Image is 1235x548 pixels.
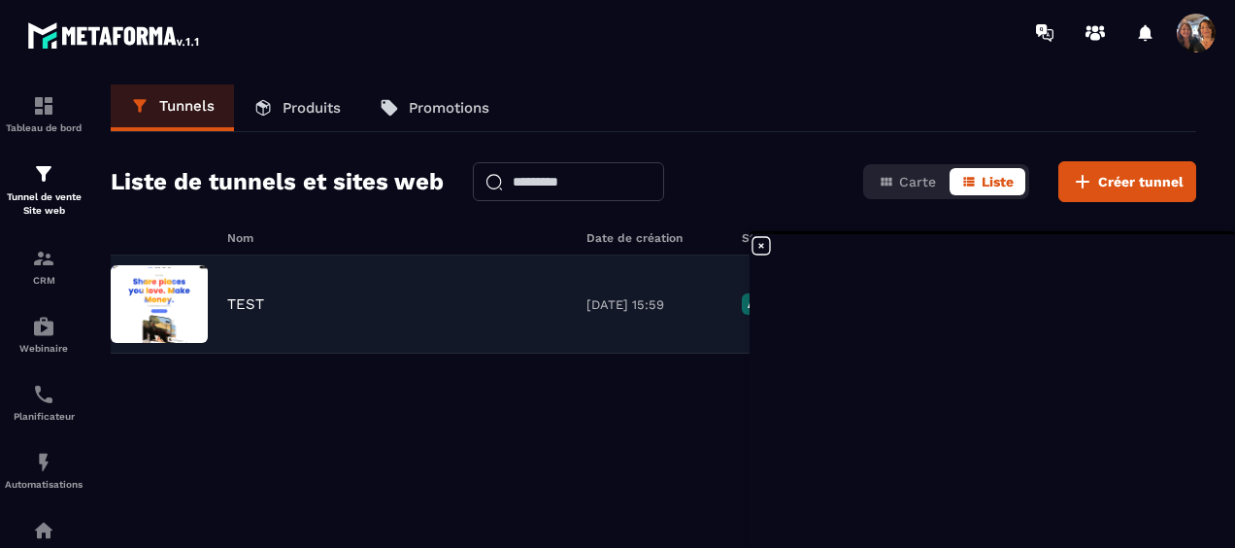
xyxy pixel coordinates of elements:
span: Carte [899,174,936,189]
img: automations [32,519,55,542]
a: Promotions [360,85,509,131]
p: Produits [283,99,341,117]
a: Produits [234,85,360,131]
button: Créer tunnel [1058,161,1196,202]
p: Active [742,293,789,315]
button: Carte [867,168,948,195]
a: formationformationTunnel de vente Site web [5,148,83,232]
p: Promotions [409,99,489,117]
button: Liste [950,168,1025,195]
img: automations [32,315,55,338]
a: formationformationTableau de bord [5,80,83,148]
h6: Date de création [586,231,722,245]
img: scheduler [32,383,55,406]
img: formation [32,94,55,118]
p: TEST [227,295,264,313]
p: Tunnels [159,97,215,115]
p: CRM [5,275,83,286]
h6: Nom [227,231,567,245]
p: Tableau de bord [5,122,83,133]
img: image [111,265,208,343]
p: Tunnel de vente Site web [5,190,83,218]
p: Automatisations [5,479,83,490]
a: automationsautomationsWebinaire [5,300,83,368]
h6: Statut [742,231,810,245]
a: schedulerschedulerPlanificateur [5,368,83,436]
p: Webinaire [5,343,83,354]
span: Liste [982,174,1014,189]
span: Créer tunnel [1098,172,1184,191]
a: formationformationCRM [5,232,83,300]
h2: Liste de tunnels et sites web [111,162,444,201]
a: automationsautomationsAutomatisations [5,436,83,504]
a: Tunnels [111,85,234,131]
img: formation [32,247,55,270]
p: Planificateur [5,411,83,422]
img: automations [32,451,55,474]
img: formation [32,162,55,186]
p: [DATE] 15:59 [586,297,722,312]
img: logo [27,17,202,52]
